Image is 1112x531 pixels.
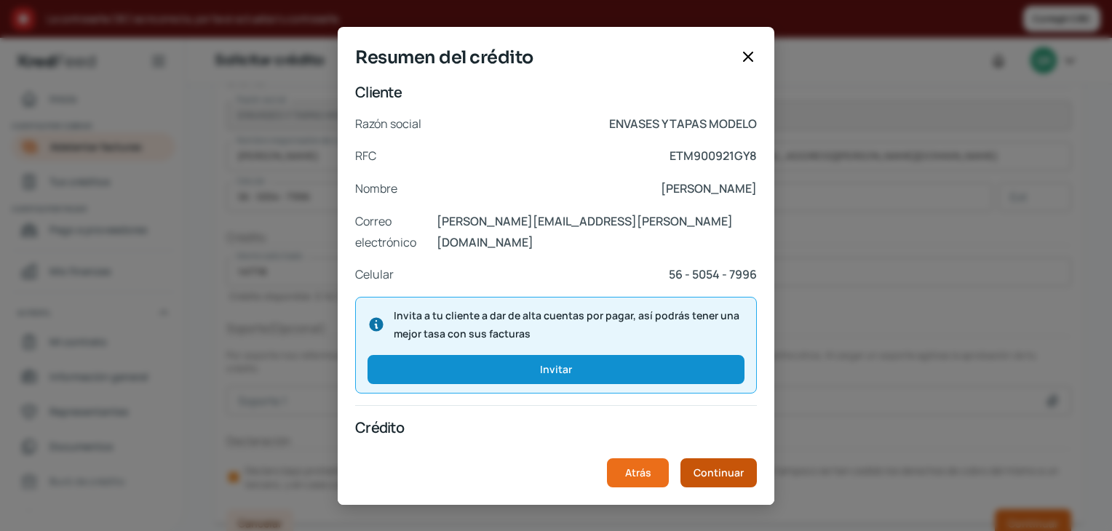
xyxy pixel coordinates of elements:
[680,458,757,487] button: Continuar
[355,44,734,71] span: Resumen del crédito
[609,113,757,135] p: ENVASES Y TAPAS MODELO
[694,468,744,478] span: Continuar
[355,211,437,253] p: Correo electrónico
[355,178,397,199] p: Nombre
[625,468,651,478] span: Atrás
[670,145,757,167] p: ETM900921GY8
[355,82,757,102] p: Cliente
[607,458,669,487] button: Atrás
[540,364,572,375] span: Invitar
[368,355,744,384] button: Invitar
[669,264,757,285] p: 56 - 5054 - 7996
[355,418,757,437] p: Crédito
[355,264,394,285] p: Celular
[355,113,421,135] p: Razón social
[394,306,744,343] span: Invita a tu cliente a dar de alta cuentas por pagar, así podrás tener una mejor tasa con sus fact...
[437,211,757,253] p: [PERSON_NAME][EMAIL_ADDRESS][PERSON_NAME][DOMAIN_NAME]
[355,145,376,167] p: RFC
[661,178,757,199] p: [PERSON_NAME]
